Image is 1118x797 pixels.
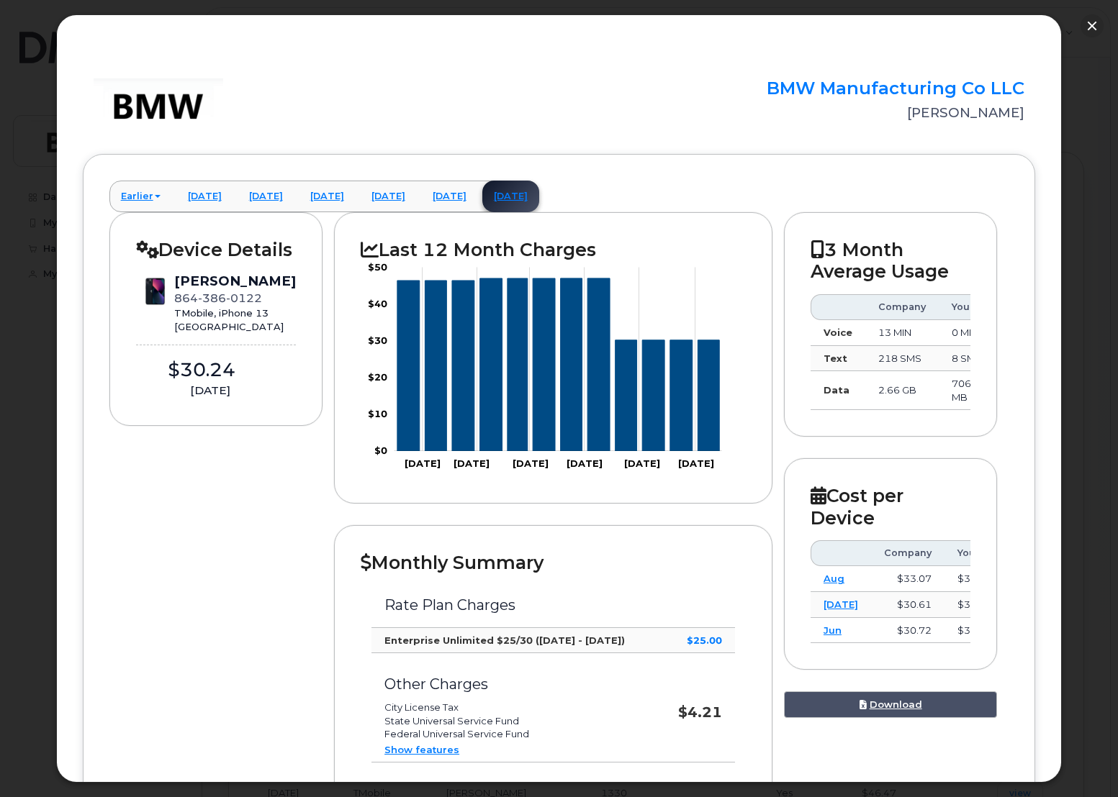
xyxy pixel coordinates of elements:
h2: Monthly Summary [361,552,746,573]
tspan: $50 [368,261,387,273]
td: $30.24 [945,592,1005,618]
iframe: Messenger Launcher [1055,734,1107,786]
td: 2.66 GB [865,371,939,410]
a: Aug [824,573,844,584]
strong: $4.21 [678,703,722,721]
td: $30.24 [945,566,1005,592]
strong: Voice [824,327,852,338]
tspan: $0 [374,445,387,456]
a: Download [784,691,997,718]
th: You [945,540,1005,566]
strong: $25.00 [687,634,722,646]
div: TMobile, iPhone 13 [GEOGRAPHIC_DATA] [174,306,296,333]
tspan: [DATE] [677,457,713,469]
tspan: $30 [368,334,387,346]
tspan: [DATE] [513,457,549,469]
g: Series [397,278,719,451]
td: 218 SMS [865,346,939,372]
g: Chart [368,261,722,469]
h2: Device Details [136,239,296,260]
a: Jun [824,624,842,636]
tspan: [DATE] [453,457,489,469]
h2: Cost per Device [811,485,970,529]
span: 0122 [226,291,262,305]
td: 8 SMS [939,346,999,372]
div: $30.24 [136,357,267,383]
div: [DATE] [136,383,284,398]
tspan: [DATE] [567,457,603,469]
td: 0 MIN [939,320,999,346]
h2: 3 Month Average Usage [811,239,970,283]
strong: Data [824,384,849,396]
a: Show features [384,744,459,755]
h3: Rate Plan Charges [384,597,722,613]
th: Company [871,540,945,566]
li: Federal Universal Service Fund [384,727,646,741]
span: 864 [174,291,262,305]
tspan: $40 [368,298,387,309]
a: [DATE] [824,598,858,610]
tspan: $20 [368,371,387,383]
tspan: [DATE] [623,457,659,469]
td: $33.07 [871,566,945,592]
h3: Other Charges [384,676,646,692]
tspan: $10 [368,408,387,419]
th: Company [865,294,939,320]
td: $30.24 [945,618,1005,644]
h2: Last 12 Month Charges [361,239,746,260]
div: [PERSON_NAME] [174,272,296,291]
td: 13 MIN [865,320,939,346]
li: City License Tax [384,701,646,714]
td: $30.61 [871,592,945,618]
h3: Device Usage [371,780,735,796]
tspan: [DATE] [405,457,441,469]
td: $30.72 [871,618,945,644]
td: 706.94 MB [939,371,999,410]
th: You [939,294,999,320]
strong: Text [824,352,847,364]
strong: Enterprise Unlimited $25/30 ([DATE] - [DATE]) [384,634,625,646]
li: State Universal Service Fund [384,714,646,728]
